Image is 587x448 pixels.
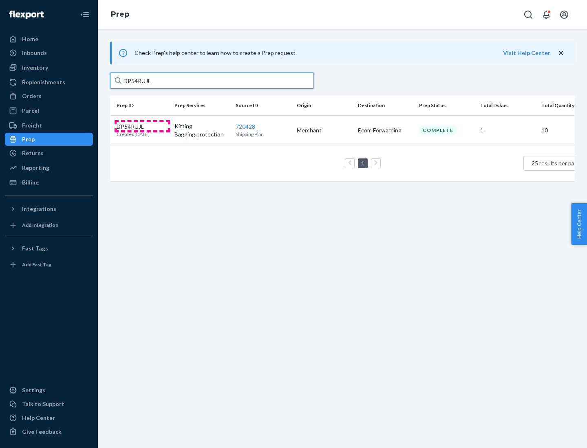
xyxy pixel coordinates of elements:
a: Replenishments [5,76,93,89]
div: Freight [22,121,42,130]
a: Prep [111,10,129,19]
div: Talk to Support [22,400,64,408]
a: Reporting [5,161,93,174]
div: Add Fast Tag [22,261,51,268]
p: Shipping Plan [236,131,290,138]
ol: breadcrumbs [104,3,136,26]
a: Prep [5,133,93,146]
a: Orders [5,90,93,103]
button: Open notifications [538,7,554,23]
div: Give Feedback [22,428,62,436]
span: Check Prep's help center to learn how to create a Prep request. [135,49,297,56]
img: Flexport logo [9,11,44,19]
p: Kitting [174,122,229,130]
th: Prep Status [416,96,477,115]
a: Freight [5,119,93,132]
a: Settings [5,384,93,397]
div: Prep [22,135,35,143]
div: Help Center [22,414,55,422]
div: Inbounds [22,49,47,57]
a: Home [5,33,93,46]
button: close [557,49,565,57]
a: Talk to Support [5,397,93,411]
div: Replenishments [22,78,65,86]
div: Returns [22,149,44,157]
input: Search prep jobs [110,72,314,89]
a: Page 1 is your current page [360,160,366,167]
th: Source ID [232,96,293,115]
a: Help Center [5,411,93,424]
a: Add Integration [5,219,93,232]
p: Merchant [297,126,351,134]
button: Give Feedback [5,425,93,438]
a: Add Fast Tag [5,258,93,271]
div: Add Integration [22,222,58,228]
p: DP54RUJL [117,123,150,131]
a: Inbounds [5,46,93,59]
p: Created [DATE] [117,131,150,138]
div: Integrations [22,205,56,213]
a: Parcel [5,104,93,117]
a: Returns [5,147,93,160]
th: Destination [355,96,416,115]
a: Inventory [5,61,93,74]
button: Visit Help Center [503,49,550,57]
p: Ecom Forwarding [358,126,413,134]
button: Fast Tags [5,242,93,255]
button: Open Search Box [520,7,536,23]
button: Close Navigation [77,7,93,23]
th: Origin [293,96,355,115]
div: Settings [22,386,45,394]
div: Reporting [22,164,49,172]
a: 720428 [236,123,255,130]
p: Bagging protection [174,130,229,138]
button: Open account menu [556,7,572,23]
th: Prep ID [110,96,171,115]
th: Total Dskus [477,96,538,115]
div: Fast Tags [22,244,48,253]
a: Billing [5,176,93,189]
div: Inventory [22,64,48,72]
span: 25 results per page [532,160,581,167]
div: Parcel [22,107,39,115]
div: Billing [22,178,39,187]
div: Orders [22,92,42,100]
div: Complete [419,125,457,135]
div: Home [22,35,38,43]
th: Prep Services [171,96,232,115]
p: 1 [480,126,535,134]
button: Help Center [571,203,587,245]
button: Integrations [5,202,93,215]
